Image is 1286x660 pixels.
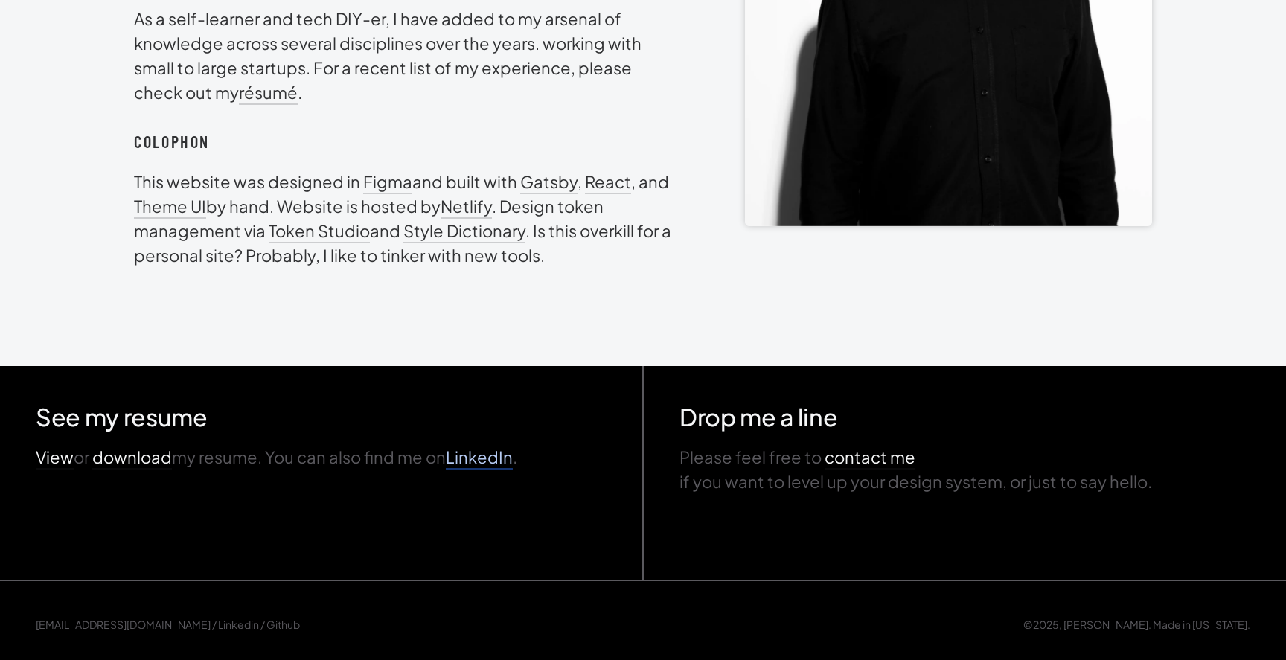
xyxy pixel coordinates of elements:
a: résumé [239,82,298,103]
a: [EMAIL_ADDRESS][DOMAIN_NAME] [36,617,211,632]
a: download [92,446,172,467]
a: Github [266,617,300,632]
div: © 2025 , [PERSON_NAME]. Made in [US_STATE]. [661,617,1250,632]
a: Theme UI [134,196,206,217]
p: or my resume. You can also find me on . [36,445,607,470]
a: Figma [363,171,412,192]
a: View [36,446,74,467]
h3: See my resume [36,402,607,432]
p: Please feel free to if you want to level up your design system, or just to say hello. [679,445,1250,494]
a: React [585,171,631,192]
a: Token Studio [269,220,370,241]
h2: Colophon [134,132,1152,153]
a: Gatsby [520,171,578,192]
a: Linkedin [218,617,259,632]
p: As a self-learner and tech DIY-er, I have added to my arsenal of knowledge across several discipl... [134,7,1152,105]
h3: Drop me a line [679,402,1250,432]
div: / / [36,617,300,632]
a: contact me [825,446,915,467]
a: Style Dictionary [403,220,525,241]
a: Netlify [441,196,492,217]
p: This website was designed in and built with , , and by hand. Website is hosted by . Design token ... [134,170,1152,268]
a: LinkedIn [446,446,513,467]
